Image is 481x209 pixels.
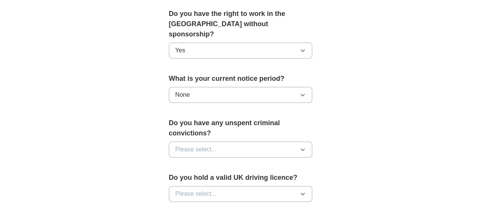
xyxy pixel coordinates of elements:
span: Please select... [175,189,217,198]
label: Do you have the right to work in the [GEOGRAPHIC_DATA] without sponsorship? [169,9,313,39]
button: Yes [169,42,313,58]
label: What is your current notice period? [169,74,313,84]
label: Do you have any unspent criminal convictions? [169,118,313,138]
button: Please select... [169,186,313,202]
span: None [175,90,190,99]
span: Please select... [175,145,217,154]
button: Please select... [169,141,313,157]
button: None [169,87,313,103]
label: Do you hold a valid UK driving licence? [169,173,313,183]
span: Yes [175,46,185,55]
